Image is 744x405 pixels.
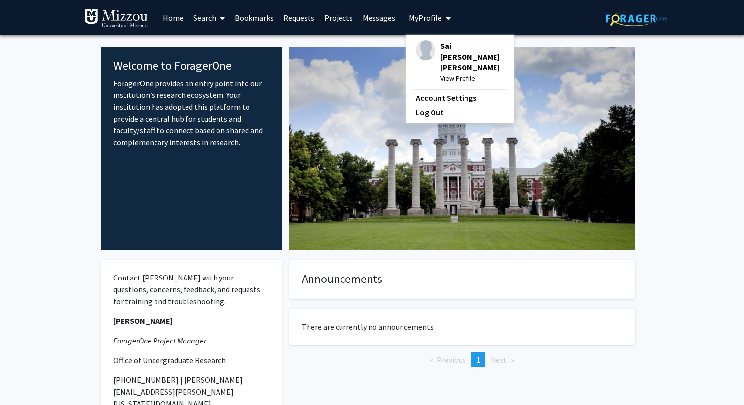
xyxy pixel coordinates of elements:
[440,40,504,73] span: Sai [PERSON_NAME] [PERSON_NAME]
[113,316,173,326] strong: [PERSON_NAME]
[416,92,504,104] a: Account Settings
[416,106,504,118] a: Log Out
[188,0,230,35] a: Search
[113,336,206,345] em: ForagerOne Project Manager
[113,354,270,366] p: Office of Undergraduate Research
[491,355,507,365] span: Next
[416,40,504,84] div: Profile PictureSai [PERSON_NAME] [PERSON_NAME]View Profile
[279,0,319,35] a: Requests
[302,321,623,333] p: There are currently no announcements.
[113,77,270,148] p: ForagerOne provides an entry point into our institution’s research ecosystem. Your institution ha...
[409,13,442,23] span: My Profile
[113,59,270,73] h4: Welcome to ForagerOne
[302,272,623,286] h4: Announcements
[416,40,435,60] img: Profile Picture
[158,0,188,35] a: Home
[440,73,504,84] span: View Profile
[289,352,635,367] ul: Pagination
[113,272,270,307] p: Contact [PERSON_NAME] with your questions, concerns, feedback, and requests for training and trou...
[606,11,667,26] img: ForagerOne Logo
[476,355,480,365] span: 1
[84,9,148,29] img: University of Missouri Logo
[230,0,279,35] a: Bookmarks
[358,0,400,35] a: Messages
[437,355,466,365] span: Previous
[7,361,42,398] iframe: Chat
[289,47,635,250] img: Cover Image
[319,0,358,35] a: Projects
